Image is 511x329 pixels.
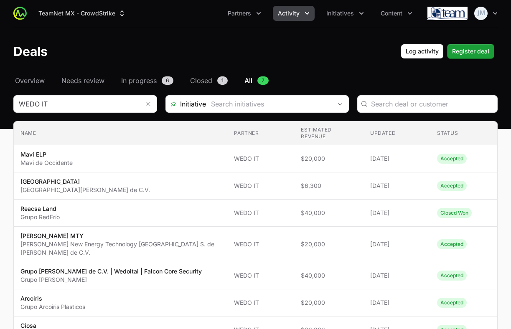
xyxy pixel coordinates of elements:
p: [PERSON_NAME] MTY [20,232,221,240]
button: Partners [223,6,266,21]
button: Content [376,6,417,21]
span: 7 [257,76,269,85]
th: Partner [227,121,294,145]
span: WEDO IT [234,271,287,280]
p: Grupo [PERSON_NAME] [20,276,202,284]
p: Mavi de Occidente [20,159,73,167]
h1: Deals [13,44,48,59]
a: Needs review [60,76,106,86]
p: Mavi ELP [20,150,73,159]
a: In progress6 [119,76,175,86]
span: Partners [228,9,251,18]
span: Needs review [61,76,104,86]
span: Activity [278,9,300,18]
span: Register deal [452,46,489,56]
span: All [244,76,252,86]
span: Initiative [166,99,206,109]
div: Content menu [376,6,417,21]
span: [DATE] [370,271,424,280]
div: Partners menu [223,6,266,21]
span: In progress [121,76,157,86]
span: [DATE] [370,240,424,248]
div: Supplier switch menu [33,6,131,21]
button: Log activity [401,44,444,59]
a: Closed1 [188,76,229,86]
span: WEDO IT [234,209,287,217]
img: TeamNet MX [427,5,468,22]
span: $20,000 [301,240,357,248]
span: Overview [15,76,45,86]
div: Initiatives menu [321,6,369,21]
span: [DATE] [370,182,424,190]
button: Initiatives [321,6,369,21]
p: Grupo Arcoiris Plasticos [20,303,85,311]
p: Reacsa Land [20,205,60,213]
span: Closed [190,76,212,86]
p: [PERSON_NAME] New Energy Technology [GEOGRAPHIC_DATA] S. de [PERSON_NAME] de C.V. [20,240,221,257]
nav: Deals navigation [13,76,498,86]
button: Activity [273,6,315,21]
input: Search initiatives [206,96,332,112]
p: Grupo RedFrío [20,213,60,221]
span: WEDO IT [234,240,287,248]
p: Arcoiris [20,294,85,303]
span: $20,000 [301,154,357,163]
span: $20,000 [301,299,357,307]
th: Status [430,121,497,145]
span: Content [381,9,402,18]
span: 6 [162,76,173,85]
button: TeamNet MX - CrowdStrike [33,6,131,21]
button: Register deal [447,44,494,59]
span: $6,300 [301,182,357,190]
div: Activity menu [273,6,315,21]
span: [DATE] [370,209,424,217]
span: $40,000 [301,209,357,217]
div: Main navigation [27,6,417,21]
div: Primary actions [401,44,494,59]
span: Initiatives [326,9,354,18]
span: $40,000 [301,271,357,280]
th: Estimated revenue [294,121,364,145]
a: All7 [243,76,270,86]
p: [GEOGRAPHIC_DATA][PERSON_NAME] de C.V. [20,186,150,194]
p: [GEOGRAPHIC_DATA] [20,177,150,186]
span: WEDO IT [234,182,287,190]
div: Open [332,96,348,112]
span: [DATE] [370,154,424,163]
span: [DATE] [370,299,424,307]
p: Grupo [PERSON_NAME] de C.V. | Wedoitai | Falcon Core Security [20,267,202,276]
input: Search deal or customer [371,99,492,109]
button: Remove [140,96,157,112]
span: 1 [217,76,228,85]
span: WEDO IT [234,299,287,307]
th: Updated [364,121,430,145]
th: Name [14,121,227,145]
a: Overview [13,76,46,86]
span: Log activity [406,46,439,56]
img: Juan Manuel Zuleta [474,7,488,20]
span: WEDO IT [234,154,287,163]
img: ActivitySource [13,7,27,20]
input: Search partner [14,96,140,112]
